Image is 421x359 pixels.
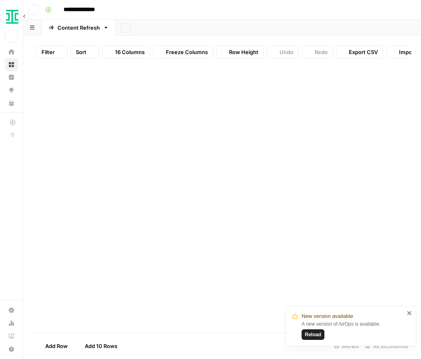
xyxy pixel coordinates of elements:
a: Insights [5,71,18,84]
a: Home [5,46,18,59]
a: Content Refresh [42,20,116,36]
span: Row Height [229,48,258,56]
button: Redo [302,46,333,59]
button: close [407,310,412,316]
button: Sort [71,46,99,59]
button: Reload [302,329,324,340]
div: Content Refresh [57,24,100,32]
span: 16 Columns [115,48,145,56]
button: Row Height [216,46,264,59]
div: 8 Rows [331,339,362,352]
span: Add Row [45,342,68,350]
span: Undo [280,48,293,56]
img: Ironclad Logo [5,9,20,24]
button: Workspace: Ironclad [5,7,18,27]
div: A new version of AirOps is available. [302,320,404,340]
a: Settings [5,304,18,317]
a: Learning Hub [5,330,18,343]
a: Usage [5,317,18,330]
span: New version available [302,312,353,320]
button: Filter [36,46,67,59]
span: Redo [315,48,328,56]
button: Add Row [33,339,73,352]
span: Reload [305,331,321,338]
button: 16 Columns [102,46,150,59]
button: Freeze Columns [153,46,213,59]
span: Sort [76,48,86,56]
span: Add 10 Rows [85,342,117,350]
span: Filter [42,48,55,56]
button: Add 10 Rows [73,339,122,352]
span: Freeze Columns [166,48,208,56]
div: 16/16 Columns [362,339,411,352]
a: Your Data [5,97,18,110]
a: Opportunities [5,84,18,97]
span: Export CSV [349,48,378,56]
a: Browse [5,58,18,71]
button: Undo [267,46,299,59]
button: Help + Support [5,343,18,356]
button: Export CSV [336,46,383,59]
